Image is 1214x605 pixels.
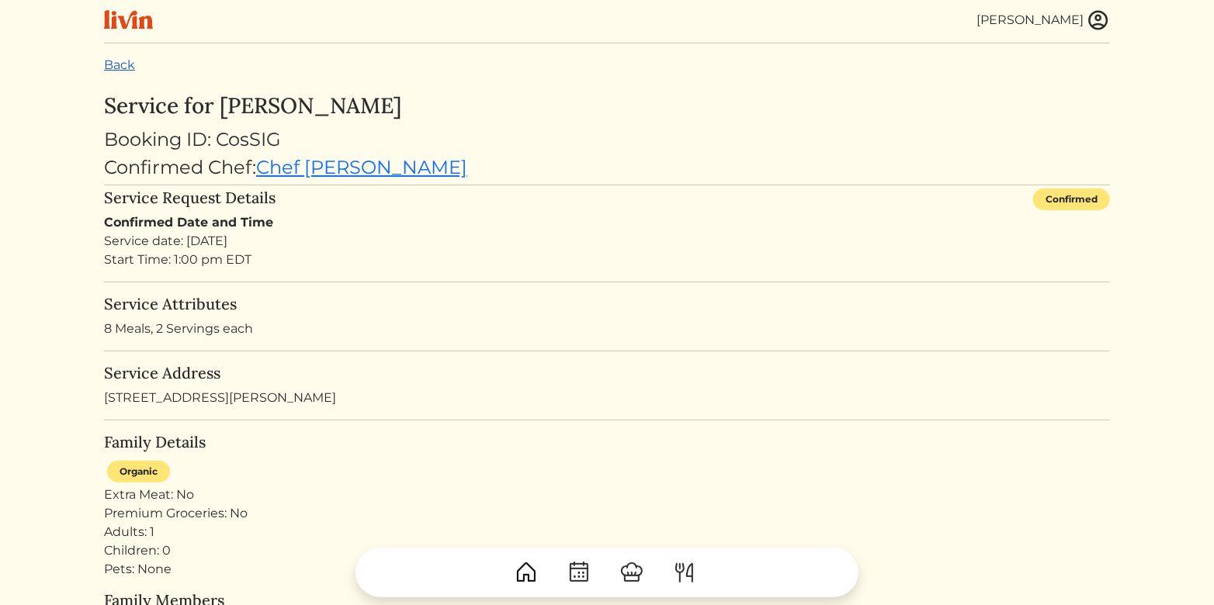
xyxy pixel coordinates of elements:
div: Confirmed [1033,188,1110,210]
h5: Service Request Details [104,188,276,207]
strong: Confirmed Date and Time [104,215,273,230]
h5: Service Address [104,364,1110,382]
div: Extra Meat: No [104,486,1110,504]
div: Booking ID: CosSIG [104,126,1110,154]
a: Back [104,57,135,72]
div: Service date: [DATE] Start Time: 1:00 pm EDT [104,232,1110,269]
div: [STREET_ADDRESS][PERSON_NAME] [104,364,1110,407]
p: 8 Meals, 2 Servings each [104,320,1110,338]
img: ChefHat-a374fb509e4f37eb0702ca99f5f64f3b6956810f32a249b33092029f8484b388.svg [619,560,644,585]
div: Organic [107,461,170,482]
div: Confirmed Chef: [104,154,1110,181]
img: House-9bf13187bcbb5817f509fe5e7408150f90897510c4275e13d0d5fca38e0b5951.svg [514,560,539,585]
img: livin-logo-a0d97d1a881af30f6274990eb6222085a2533c92bbd1e4f22c21b4f0d0e3210c.svg [104,10,153,29]
div: Premium Groceries: No [104,504,1110,523]
a: Chef [PERSON_NAME] [256,156,467,178]
img: CalendarDots-5bcf9d9080389f2a281d69619e1c85352834be518fbc73d9501aef674afc0d57.svg [567,560,591,585]
h5: Service Attributes [104,295,1110,313]
div: [PERSON_NAME] [976,11,1084,29]
img: user_account-e6e16d2ec92f44fc35f99ef0dc9cddf60790bfa021a6ecb1c896eb5d2907b31c.svg [1087,9,1110,32]
h3: Service for [PERSON_NAME] [104,93,1110,119]
div: Adults: 1 Children: 0 Pets: None [104,523,1110,579]
h5: Family Details [104,433,1110,451]
img: ForkKnife-55491504ffdb50bab0c1e09e7649658475375261d09fd45db06cec23bce548bf.svg [672,560,697,585]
